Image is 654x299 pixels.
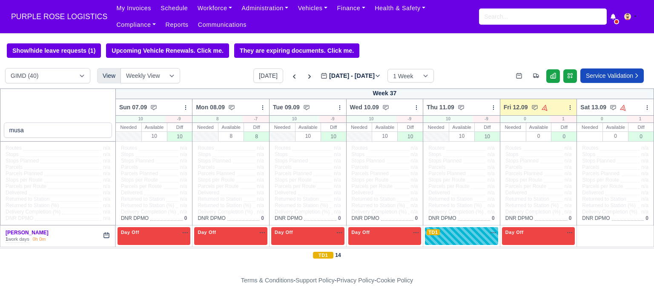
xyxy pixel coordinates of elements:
a: Terms & Conditions [241,277,293,284]
a: [PERSON_NAME] [6,230,49,236]
span: n/a [641,145,648,151]
div: 8 [218,131,244,140]
span: n/a [565,151,572,157]
div: 0 [526,131,551,140]
span: 0 [415,215,418,221]
span: n/a [488,202,495,208]
span: Fri 12.09 [504,103,528,111]
div: 0 [628,131,654,141]
a: Service Validation [580,68,644,83]
span: Day Off [273,229,295,235]
div: Diff [475,123,500,131]
span: Parcels Planned [352,171,389,177]
span: n/a [103,209,110,215]
span: n/a [565,202,572,208]
div: Available [449,123,474,131]
span: 0 [645,215,648,221]
span: Routes [198,145,214,151]
div: Available [295,123,321,131]
span: Parcels Planned [275,171,312,177]
span: n/a [565,177,572,183]
span: n/a [488,190,495,196]
span: n/a [180,145,187,151]
span: n/a [103,196,110,202]
span: DNR DPMO [198,215,225,222]
span: Tue 09.09 [273,103,300,111]
span: Stops Planned [428,158,462,164]
a: Privacy Policy [337,277,375,284]
div: -9 [166,116,192,122]
span: Parcels [198,164,215,171]
span: Returned to Station (%) [275,202,328,209]
div: 8 [192,116,242,122]
span: Day Off [119,229,141,235]
span: Parcels Planned [582,171,619,177]
span: n/a [334,196,341,202]
span: DNR DPMO [121,215,149,222]
span: Sun 07.09 [119,103,147,111]
span: Delivery Completion (%) [352,209,407,215]
span: Delivery Completion (%) [505,209,560,215]
span: n/a [488,209,495,215]
span: n/a [103,158,110,164]
span: n/a [257,209,264,215]
div: -9 [473,116,500,122]
span: Parcels Planned [6,171,43,177]
span: n/a [641,171,648,177]
span: n/a [411,177,418,183]
span: Parcels per Route [6,183,46,190]
span: n/a [257,202,264,208]
span: 0 [338,215,341,221]
div: Available [218,123,244,131]
span: Stops [6,151,19,158]
span: n/a [411,190,418,196]
span: Parcels per Route [121,183,162,190]
span: n/a [488,196,495,202]
span: n/a [411,209,418,215]
span: TD1 [313,252,333,259]
input: Search... [479,9,607,25]
span: Delivered [121,190,143,196]
span: Parcels [582,164,599,171]
span: n/a [565,209,572,215]
span: Delivery Completion (%) [121,209,176,215]
span: Day Off [504,229,525,235]
span: Delivery Completion (%) [198,209,252,215]
span: Delivered [198,190,219,196]
span: Stops Planned [121,158,154,164]
div: Needed [500,123,526,131]
span: Returned to Station (%) [121,202,174,209]
span: n/a [257,190,264,196]
span: Stops [352,151,365,158]
div: 0h 0m [33,236,46,243]
span: n/a [103,164,110,170]
span: Returned to Station [6,196,49,202]
span: Stops per Route [6,177,43,183]
span: Stops [582,151,595,158]
div: 1 [550,116,577,122]
span: n/a [488,171,495,177]
span: Parcels [428,164,445,171]
span: Wed 10.09 [350,103,379,111]
span: Parcels per Route [582,183,623,190]
span: Parcels per Route [198,183,238,190]
span: n/a [334,164,341,170]
div: 0 [577,116,627,122]
span: n/a [334,183,341,189]
span: Parcels Planned [121,171,158,177]
div: Available [603,123,628,131]
span: DNR DPMO [505,215,533,222]
span: Thu 11.09 [427,103,454,111]
span: Returned to Station (%) [428,202,482,209]
span: Returned to Station (%) [352,202,405,209]
button: Show/hide leave requests (1) [7,43,101,58]
span: n/a [411,171,418,177]
button: [DATE] [253,68,283,83]
span: n/a [334,151,341,157]
span: n/a [488,151,495,157]
span: Returned to Station [428,196,472,202]
div: 10 [372,131,397,140]
span: Parcels per Route [505,183,546,190]
span: n/a [103,145,110,151]
div: 10 [142,131,167,140]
